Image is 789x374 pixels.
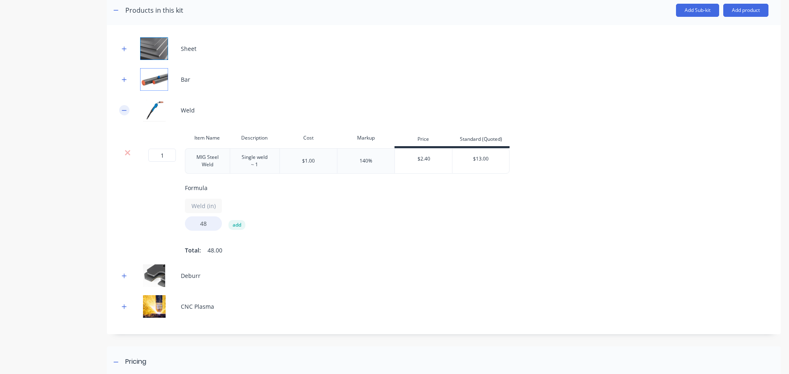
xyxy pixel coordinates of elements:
div: $1.00 [302,157,315,165]
div: Sheet [181,44,196,53]
button: add [228,220,245,230]
img: Weld [134,99,175,122]
button: Add product [723,4,768,17]
span: 48.00 [208,246,222,255]
div: 140% [360,157,372,165]
img: Deburr [134,264,175,287]
div: Single weld ~ 1 [233,152,277,170]
div: Pricing [125,357,146,367]
div: $13.00 [452,149,509,169]
div: Products in this kit [125,5,183,15]
button: Add Sub-kit [676,4,719,17]
div: Markup [337,130,394,146]
div: Description [230,130,280,146]
img: CNC Plasma [134,295,175,318]
img: Bar [134,68,175,91]
div: Item Name [185,130,230,146]
input: ? [148,149,176,162]
div: Bar [181,75,190,84]
div: CNC Plasma [181,302,214,311]
div: $2.40 [395,149,452,169]
input: Label [185,199,222,213]
div: Standard (Quoted) [452,132,510,148]
div: MIG Steel Weld [187,152,228,170]
img: Sheet [134,37,175,60]
input: Value [185,216,222,231]
div: Deburr [181,271,201,280]
div: Cost [279,130,337,146]
div: Price [394,132,452,148]
span: Total: [185,246,201,255]
div: Weld [181,106,195,115]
